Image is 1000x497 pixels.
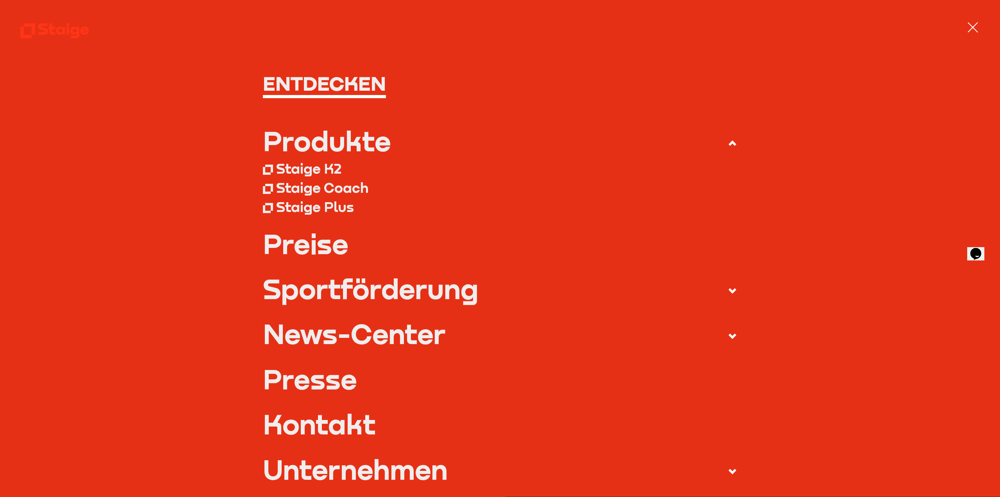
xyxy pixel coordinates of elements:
[276,198,354,215] div: Staige Plus
[263,159,737,178] a: Staige K2
[263,366,737,393] a: Presse
[263,456,448,483] div: Unternehmen
[276,179,369,196] div: Staige Coach
[263,197,737,217] a: Staige Plus
[263,275,479,303] div: Sportförderung
[263,411,737,438] a: Kontakt
[276,160,341,177] div: Staige K2
[263,320,446,348] div: News-Center
[263,230,737,258] a: Preise
[263,178,737,197] a: Staige Coach
[263,127,391,155] div: Produkte
[967,237,992,260] iframe: chat widget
